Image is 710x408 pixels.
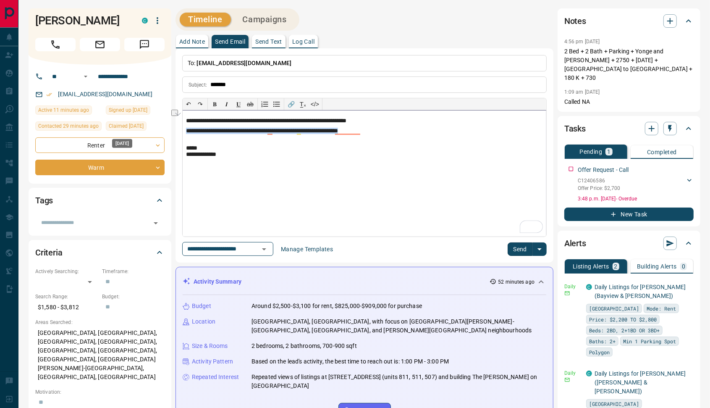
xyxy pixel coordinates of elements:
p: Around $2,500-$3,100 for rent, $825,000-$909,000 for purchase [252,302,422,311]
button: </> [309,98,321,110]
p: Based on the lead's activity, the best time to reach out is: 1:00 PM - 3:00 PM [252,357,449,366]
p: C12406586 [578,177,620,184]
span: Price: $2,200 TO $2,800 [589,315,657,324]
div: split button [508,242,547,256]
a: Daily Listings for [PERSON_NAME] (Bayview & [PERSON_NAME]) [595,284,686,299]
button: Open [81,71,91,82]
div: Mon Aug 25 2025 [106,105,165,117]
p: Listing Alerts [573,263,609,269]
span: Min 1 Parking Spot [623,337,676,345]
p: [GEOGRAPHIC_DATA], [GEOGRAPHIC_DATA], with focus on [GEOGRAPHIC_DATA][PERSON_NAME]-[GEOGRAPHIC_DA... [252,317,546,335]
div: Renter [35,137,165,153]
p: To: [182,55,547,71]
p: Location [192,317,215,326]
span: Active 11 minutes ago [38,106,89,114]
span: [GEOGRAPHIC_DATA] [589,400,639,408]
button: Send [508,242,532,256]
p: Offer Price: $2,700 [578,184,620,192]
p: Search Range: [35,293,98,300]
p: Called NA [564,97,694,106]
span: Signed up [DATE] [109,106,147,114]
div: Tasks [564,118,694,139]
h2: Tags [35,194,53,207]
p: Repeated views of listings at [STREET_ADDRESS] (units 811, 511, 507) and building The [PERSON_NAM... [252,373,546,390]
div: To enrich screen reader interactions, please activate Accessibility in Grammarly extension settings [183,111,546,237]
span: Beds: 2BD, 2+1BD OR 3BD+ [589,326,660,334]
button: Timeline [180,13,231,26]
p: Areas Searched: [35,319,165,326]
p: Daily [564,369,581,377]
p: Pending [579,149,602,155]
p: Building Alerts [637,263,677,269]
p: 2 bedrooms, 2 bathrooms, 700-900 sqft [252,342,357,350]
svg: Email [564,377,570,383]
p: Budget: [102,293,165,300]
span: [EMAIL_ADDRESS][DOMAIN_NAME] [197,60,292,66]
p: 52 minutes ago [498,278,534,286]
div: Mon Aug 25 2025 [106,121,165,133]
a: [EMAIL_ADDRESS][DOMAIN_NAME] [58,91,153,97]
span: Claimed [DATE] [109,122,144,130]
s: ab [247,101,254,108]
span: Contacted 29 minutes ago [38,122,99,130]
p: 0 [682,263,685,269]
span: [GEOGRAPHIC_DATA] [589,304,639,313]
div: Alerts [564,233,694,253]
div: condos.ca [586,371,592,376]
p: Repeated Interest [192,373,239,382]
span: Call [35,38,76,51]
p: 1:09 am [DATE] [564,89,600,95]
h2: Alerts [564,237,586,250]
p: Send Text [255,39,282,45]
h2: Tasks [564,122,586,135]
span: Baths: 2+ [589,337,616,345]
p: Size & Rooms [192,342,228,350]
span: Mode: Rent [647,304,676,313]
p: 1 [607,149,610,155]
div: Activity Summary52 minutes ago [183,274,546,290]
p: Actively Searching: [35,268,98,275]
p: 3:48 p.m. [DATE] - Overdue [578,195,694,203]
p: Offer Request - Call [578,166,629,174]
p: Activity Pattern [192,357,233,366]
p: Log Call [292,39,314,45]
div: condos.ca [142,18,148,24]
span: Polygon [589,348,610,356]
div: Warm [35,160,165,175]
button: ↶ [183,98,194,110]
div: Tags [35,190,165,211]
p: Timeframe: [102,268,165,275]
div: Criteria [35,242,165,263]
div: condos.ca [586,284,592,290]
p: Subject: [189,81,207,89]
button: Open [258,243,270,255]
p: Daily [564,283,581,290]
button: 🔗 [286,98,297,110]
button: Campaigns [234,13,295,26]
button: Open [150,217,162,229]
p: Activity Summary [194,277,241,286]
button: Manage Templates [276,242,338,256]
p: 2 [614,263,618,269]
button: Numbered list [259,98,271,110]
span: Message [124,38,165,51]
svg: Email [564,290,570,296]
h1: [PERSON_NAME] [35,14,129,27]
h2: Notes [564,14,586,28]
p: $1,580 - $3,812 [35,300,98,314]
div: Tue Sep 16 2025 [35,105,102,117]
p: Budget [192,302,211,311]
p: 4:56 pm [DATE] [564,39,600,45]
button: T̲ₓ [297,98,309,110]
p: [GEOGRAPHIC_DATA], [GEOGRAPHIC_DATA], [GEOGRAPHIC_DATA], [GEOGRAPHIC_DATA], [GEOGRAPHIC_DATA], [G... [35,326,165,384]
button: 𝐁 [209,98,221,110]
a: Daily Listings for [PERSON_NAME] ([PERSON_NAME] & [PERSON_NAME]) [595,370,686,395]
h2: Criteria [35,246,63,259]
span: Email [80,38,120,51]
span: 𝐔 [236,101,241,108]
button: 𝑰 [221,98,233,110]
p: 2 Bed + 2 Bath + Parking + Yonge and [PERSON_NAME] + 2750 + [DATE] + [GEOGRAPHIC_DATA] to [GEOGRA... [564,47,694,82]
button: 𝐔 [233,98,244,110]
button: ab [244,98,256,110]
p: Add Note [179,39,205,45]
